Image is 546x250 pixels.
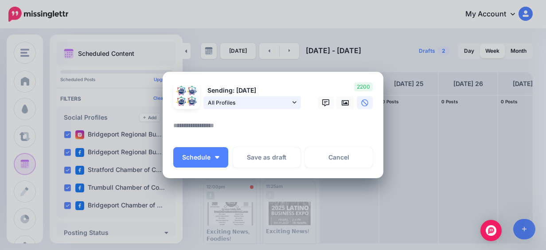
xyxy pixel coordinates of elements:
button: Schedule [173,147,228,168]
span: 2200 [354,82,373,91]
a: All Profiles [203,96,301,109]
img: 298917060_505120111616092_7232998024942302468_n-bsa150317.png [187,85,197,96]
img: 81766834_3026168757394936_2111945340541206528_n-bsa150349.jpg [176,96,187,106]
span: All Profiles [208,98,290,107]
img: arrow-down-white.png [215,156,219,159]
img: 327480576_569671061427943_934468427801860524_n-bsa150318.png [187,96,197,106]
a: Cancel [305,147,373,168]
p: Sending: [DATE] [203,86,301,96]
span: Schedule [182,154,211,160]
div: Open Intercom Messenger [480,220,502,241]
button: Save as draft [233,147,300,168]
img: 326353443_583245609911355_7624060508075186304_n-bsa150316.png [176,85,187,96]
